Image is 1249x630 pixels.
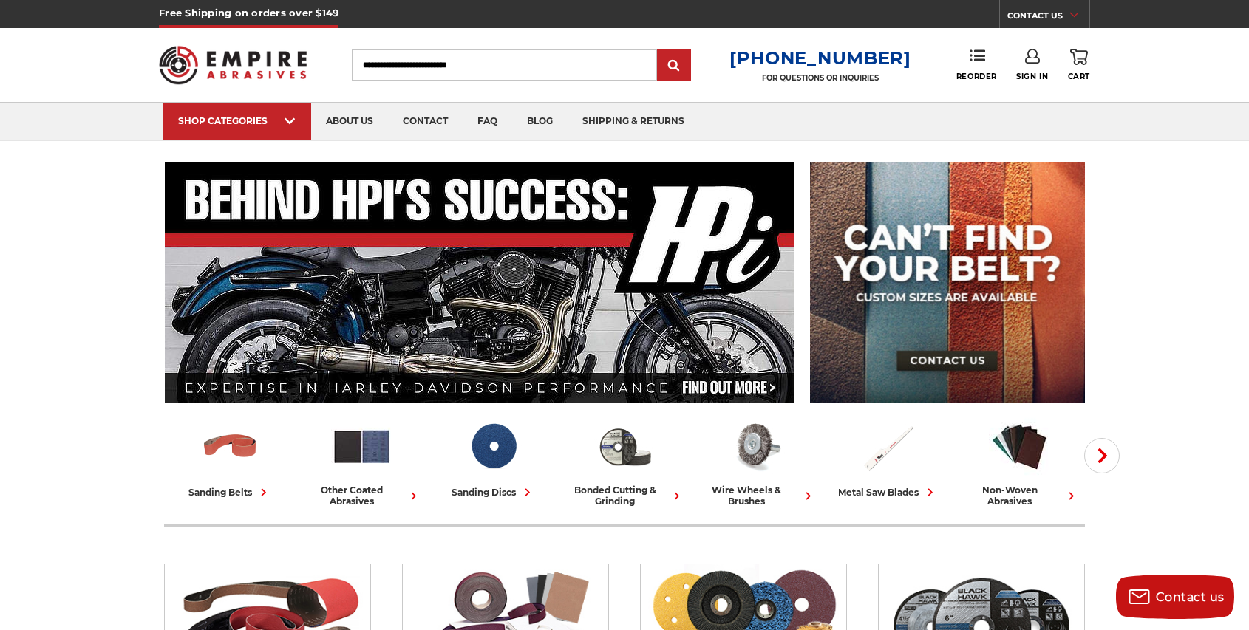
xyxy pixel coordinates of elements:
[696,485,816,507] div: wire wheels & brushes
[696,416,816,507] a: wire wheels & brushes
[729,73,911,83] p: FOR QUESTIONS OR INQUIRIES
[959,416,1079,507] a: non-woven abrasives
[828,416,947,500] a: metal saw blades
[433,416,553,500] a: sanding discs
[1068,49,1090,81] a: Cart
[1084,438,1120,473] button: Next
[565,485,684,507] div: bonded cutting & grinding
[311,103,388,140] a: about us
[463,416,524,477] img: Sanding Discs
[165,162,795,403] img: Banner for an interview featuring Horsepower Inc who makes Harley performance upgrades featured o...
[1068,72,1090,81] span: Cart
[170,416,290,500] a: sanding belts
[729,47,911,69] a: [PHONE_NUMBER]
[565,416,684,507] a: bonded cutting & grinding
[1116,575,1234,619] button: Contact us
[1156,590,1225,604] span: Contact us
[388,103,463,140] a: contact
[331,416,392,477] img: Other Coated Abrasives
[302,485,421,507] div: other coated abrasives
[1016,72,1048,81] span: Sign In
[989,416,1050,477] img: Non-woven Abrasives
[463,103,512,140] a: faq
[726,416,787,477] img: Wire Wheels & Brushes
[568,103,699,140] a: shipping & returns
[956,49,997,81] a: Reorder
[452,485,535,500] div: sanding discs
[302,416,421,507] a: other coated abrasives
[810,162,1085,403] img: promo banner for custom belts.
[659,51,689,81] input: Submit
[838,485,938,500] div: metal saw blades
[857,416,919,477] img: Metal Saw Blades
[1007,7,1089,28] a: CONTACT US
[159,36,307,94] img: Empire Abrasives
[178,115,296,126] div: SHOP CATEGORIES
[200,416,261,477] img: Sanding Belts
[959,485,1079,507] div: non-woven abrasives
[512,103,568,140] a: blog
[956,72,997,81] span: Reorder
[188,485,271,500] div: sanding belts
[594,416,656,477] img: Bonded Cutting & Grinding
